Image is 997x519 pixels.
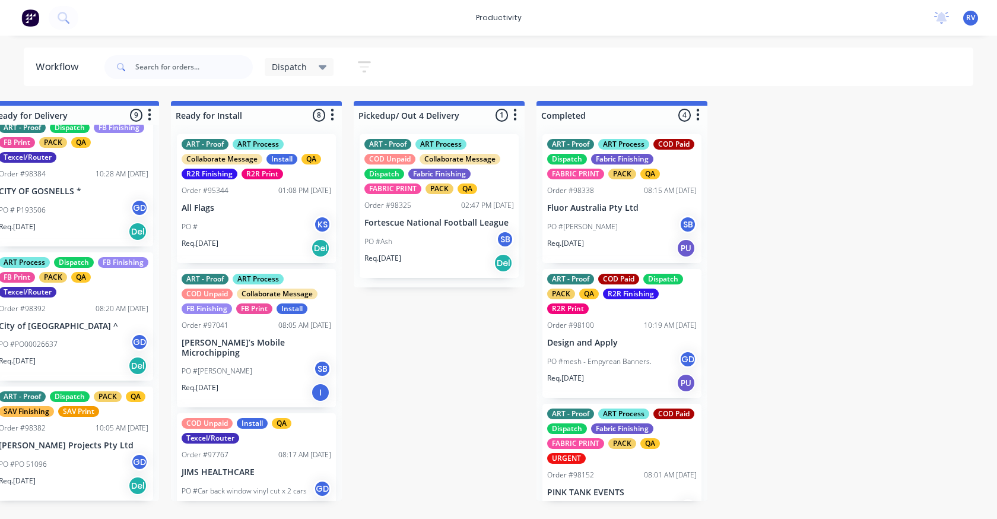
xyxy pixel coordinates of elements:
[547,338,697,348] p: Design and Apply
[547,221,618,232] p: PO #[PERSON_NAME]
[182,450,228,460] div: Order #97767
[598,139,649,150] div: ART Process
[301,154,321,164] div: QA
[364,169,404,179] div: Dispatch
[233,139,284,150] div: ART Process
[131,333,148,351] div: GD
[182,433,239,444] div: Texcel/Router
[364,200,411,211] div: Order #98325
[603,289,659,299] div: R2R Finishing
[461,200,514,211] div: 02:47 PM [DATE]
[237,289,317,299] div: Collaborate Message
[128,222,147,241] div: Del
[182,203,331,213] p: All Flags
[182,274,228,284] div: ART - Proof
[547,373,584,384] p: Req. [DATE]
[653,139,694,150] div: COD Paid
[364,154,415,164] div: COD Unpaid
[547,203,697,213] p: Fluor Australia Pty Ltd
[677,239,696,258] div: PU
[71,272,91,283] div: QA
[39,272,67,283] div: PACK
[313,216,331,233] div: KS
[415,139,466,150] div: ART Process
[547,274,594,284] div: ART - Proof
[182,139,228,150] div: ART - Proof
[54,257,94,268] div: Dispatch
[182,467,331,477] p: JIMS HEALTHCARE
[311,383,330,402] div: I
[96,169,148,179] div: 10:28 AM [DATE]
[547,438,604,449] div: FABRIC PRINT
[608,438,636,449] div: PACK
[266,154,297,164] div: Install
[364,218,514,228] p: Fortescue National Football League
[278,185,331,196] div: 01:08 PM [DATE]
[679,499,697,517] div: GD
[313,480,331,498] div: GD
[494,254,513,273] div: Del
[547,238,584,249] p: Req. [DATE]
[608,169,636,179] div: PACK
[364,236,392,247] p: PO #Ash
[50,122,90,133] div: Dispatch
[278,320,331,331] div: 08:05 AM [DATE]
[679,350,697,368] div: GD
[547,169,604,179] div: FABRIC PRINT
[426,183,453,194] div: PACK
[272,61,307,73] span: Dispatch
[420,154,500,164] div: Collaborate Message
[496,230,514,248] div: SB
[547,185,594,196] div: Order #98338
[182,338,331,358] p: [PERSON_NAME]’s Mobile Microchipping
[36,60,84,74] div: Workflow
[128,476,147,495] div: Del
[182,366,252,376] p: PO #[PERSON_NAME]
[677,374,696,393] div: PU
[470,9,528,27] div: productivity
[966,12,975,23] span: RV
[182,289,233,299] div: COD Unpaid
[131,453,148,471] div: GD
[364,139,411,150] div: ART - Proof
[277,303,307,314] div: Install
[182,303,232,314] div: FB Finishing
[360,134,519,278] div: ART - ProofART ProcessCOD UnpaidCollaborate MessageDispatchFabric FinishingFABRIC PRINTPACKQAOrde...
[547,303,589,314] div: R2R Print
[644,185,697,196] div: 08:15 AM [DATE]
[364,253,401,264] p: Req. [DATE]
[547,320,594,331] div: Order #98100
[313,360,331,378] div: SB
[364,183,421,194] div: FABRIC PRINT
[644,320,697,331] div: 10:19 AM [DATE]
[643,274,683,284] div: Dispatch
[39,137,67,148] div: PACK
[182,418,233,429] div: COD Unpaid
[128,356,147,375] div: Del
[640,169,660,179] div: QA
[272,418,291,429] div: QA
[236,303,272,314] div: FB Print
[547,488,697,498] p: PINK TANK EVENTS
[547,289,575,299] div: PACK
[58,406,99,417] div: SAV Print
[182,238,218,249] p: Req. [DATE]
[547,470,594,480] div: Order #98152
[50,391,90,402] div: Dispatch
[71,137,91,148] div: QA
[547,453,586,464] div: URGENT
[182,320,228,331] div: Order #97041
[579,289,599,299] div: QA
[94,122,144,133] div: FB Finishing
[177,134,336,263] div: ART - ProofART ProcessCollaborate MessageInstallQAR2R FinishingR2R PrintOrder #9534401:08 PM [DAT...
[679,216,697,233] div: SB
[126,391,145,402] div: QA
[598,274,639,284] div: COD Paid
[177,269,336,408] div: ART - ProofART ProcessCOD UnpaidCollaborate MessageFB FinishingFB PrintInstallOrder #9704108:05 A...
[311,239,330,258] div: Del
[96,303,148,314] div: 08:20 AM [DATE]
[653,409,694,419] div: COD Paid
[98,257,148,268] div: FB Finishing
[547,139,594,150] div: ART - Proof
[458,183,477,194] div: QA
